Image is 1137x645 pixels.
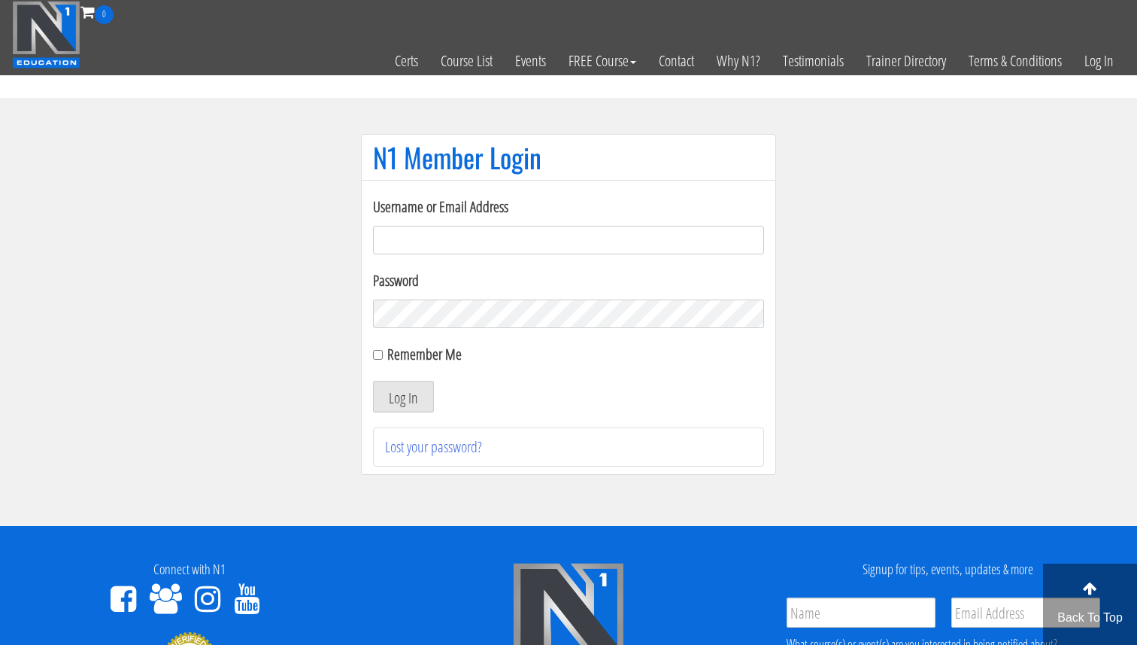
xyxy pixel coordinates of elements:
[1073,24,1125,98] a: Log In
[769,562,1126,577] h4: Signup for tips, events, updates & more
[80,2,114,22] a: 0
[855,24,957,98] a: Trainer Directory
[387,344,462,364] label: Remember Me
[95,5,114,24] span: 0
[385,437,482,457] a: Lost your password?
[705,24,772,98] a: Why N1?
[772,24,855,98] a: Testimonials
[373,196,764,218] label: Username or Email Address
[12,1,80,68] img: n1-education
[373,269,764,292] label: Password
[373,142,764,172] h1: N1 Member Login
[384,24,429,98] a: Certs
[373,381,434,412] button: Log In
[951,598,1100,628] input: Email Address
[787,598,935,628] input: Name
[11,562,368,577] h4: Connect with N1
[957,24,1073,98] a: Terms & Conditions
[429,24,504,98] a: Course List
[557,24,647,98] a: FREE Course
[504,24,557,98] a: Events
[647,24,705,98] a: Contact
